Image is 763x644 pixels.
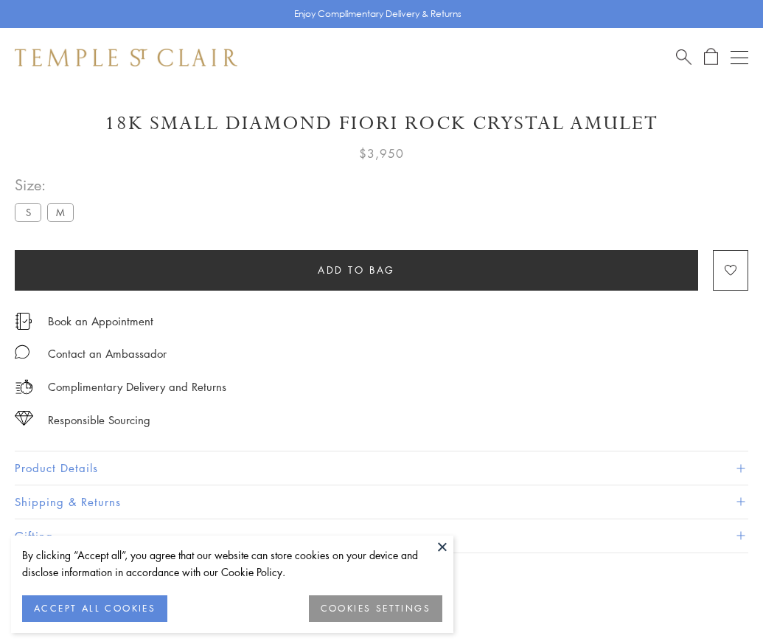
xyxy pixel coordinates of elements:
button: COOKIES SETTINGS [309,595,442,622]
button: ACCEPT ALL COOKIES [22,595,167,622]
img: icon_sourcing.svg [15,411,33,426]
p: Enjoy Complimentary Delivery & Returns [294,7,461,21]
h1: 18K Small Diamond Fiori Rock Crystal Amulet [15,111,748,136]
div: Contact an Ambassador [48,344,167,363]
a: Book an Appointment [48,313,153,329]
img: icon_appointment.svg [15,313,32,330]
button: Open navigation [731,49,748,66]
div: By clicking “Accept all”, you agree that our website can store cookies on your device and disclos... [22,547,442,581]
span: Add to bag [318,262,395,278]
span: $3,950 [359,144,404,163]
label: M [47,203,74,221]
button: Product Details [15,451,748,485]
button: Shipping & Returns [15,485,748,519]
img: icon_delivery.svg [15,378,33,396]
img: MessageIcon-01_2.svg [15,344,29,359]
p: Complimentary Delivery and Returns [48,378,226,396]
button: Gifting [15,519,748,553]
div: Responsible Sourcing [48,411,150,429]
label: S [15,203,41,221]
a: Search [676,48,691,66]
span: Size: [15,173,80,197]
button: Add to bag [15,250,698,291]
a: Open Shopping Bag [704,48,718,66]
img: Temple St. Clair [15,49,237,66]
